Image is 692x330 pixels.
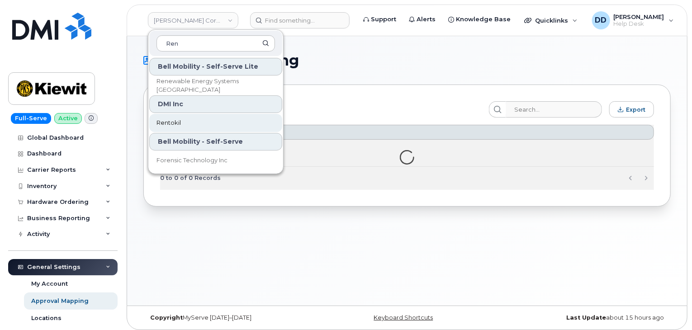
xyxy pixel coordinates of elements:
[156,35,275,52] input: Search
[149,58,282,75] div: Bell Mobility - Self-Serve Lite
[506,101,602,118] input: Search...
[149,151,282,170] a: Forensic Technology Inc
[149,95,282,113] div: DMI Inc
[150,314,183,321] strong: Copyright
[156,118,181,127] span: Rentokil
[653,291,685,323] iframe: Messenger Launcher
[149,76,282,94] a: Renewable Energy Systems [GEOGRAPHIC_DATA]
[149,133,282,151] div: Bell Mobility - Self-Serve
[495,314,671,321] div: about 15 hours ago
[374,314,433,321] a: Keyboard Shortcuts
[156,156,228,165] span: Forensic Technology Inc
[156,77,261,94] span: Renewable Energy Systems [GEOGRAPHIC_DATA]
[143,314,319,321] div: MyServe [DATE]–[DATE]
[566,314,606,321] strong: Last Update
[609,101,654,118] button: Export
[626,106,645,113] span: Export
[149,114,282,132] a: Rentokil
